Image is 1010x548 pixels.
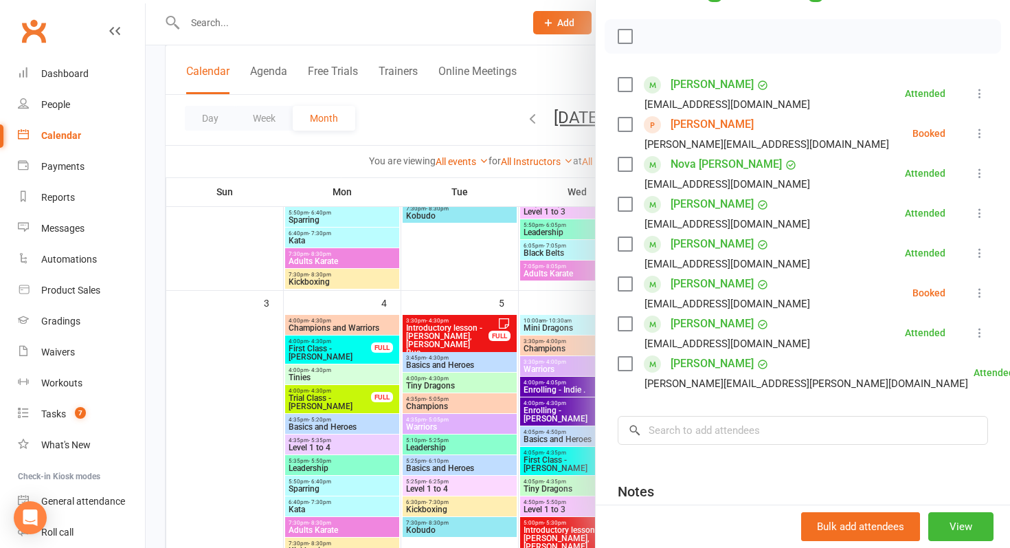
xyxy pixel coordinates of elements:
a: Clubworx [16,14,51,48]
a: Waivers [18,337,145,368]
div: People [41,99,70,110]
a: [PERSON_NAME] [671,113,754,135]
div: Messages [41,223,85,234]
a: General attendance kiosk mode [18,486,145,517]
div: Booked [912,129,945,138]
a: Dashboard [18,58,145,89]
div: [EMAIL_ADDRESS][DOMAIN_NAME] [644,295,810,313]
a: Workouts [18,368,145,399]
button: Bulk add attendees [801,512,920,541]
div: Payments [41,161,85,172]
input: Search to add attendees [618,416,988,445]
div: Booked [912,288,945,298]
a: [PERSON_NAME] [671,74,754,96]
div: Automations [41,254,97,265]
div: [EMAIL_ADDRESS][DOMAIN_NAME] [644,175,810,193]
div: Attended [905,248,945,258]
a: Calendar [18,120,145,151]
div: [EMAIL_ADDRESS][DOMAIN_NAME] [644,96,810,113]
a: [PERSON_NAME] [671,313,754,335]
div: Dashboard [41,68,89,79]
a: Reports [18,182,145,213]
div: Notes [618,482,654,501]
div: Product Sales [41,285,100,296]
button: View [928,512,994,541]
div: [PERSON_NAME][EMAIL_ADDRESS][PERSON_NAME][DOMAIN_NAME] [644,375,968,393]
div: Workouts [41,377,82,388]
a: Payments [18,151,145,182]
div: Open Intercom Messenger [14,501,47,534]
a: Gradings [18,306,145,337]
div: Reports [41,192,75,203]
div: Attended [905,208,945,218]
div: [EMAIL_ADDRESS][DOMAIN_NAME] [644,215,810,233]
a: Tasks 7 [18,399,145,430]
div: [PERSON_NAME][EMAIL_ADDRESS][DOMAIN_NAME] [644,135,889,153]
div: Attended [905,89,945,98]
div: Calendar [41,130,81,141]
a: What's New [18,430,145,461]
a: Nova [PERSON_NAME] [671,153,782,175]
div: Roll call [41,527,74,538]
div: What's New [41,439,91,450]
div: Attended [905,328,945,338]
div: General attendance [41,496,125,507]
span: 7 [75,407,86,419]
div: Attended [905,168,945,178]
a: [PERSON_NAME] [671,273,754,295]
div: Gradings [41,316,80,327]
div: [EMAIL_ADDRESS][DOMAIN_NAME] [644,335,810,353]
a: Product Sales [18,275,145,306]
div: Tasks [41,408,66,419]
div: Waivers [41,347,75,358]
a: Roll call [18,517,145,548]
a: People [18,89,145,120]
a: Messages [18,213,145,244]
a: [PERSON_NAME] [671,233,754,255]
a: [PERSON_NAME] [671,353,754,375]
a: Automations [18,244,145,275]
a: [PERSON_NAME] [671,193,754,215]
div: [EMAIL_ADDRESS][DOMAIN_NAME] [644,255,810,273]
